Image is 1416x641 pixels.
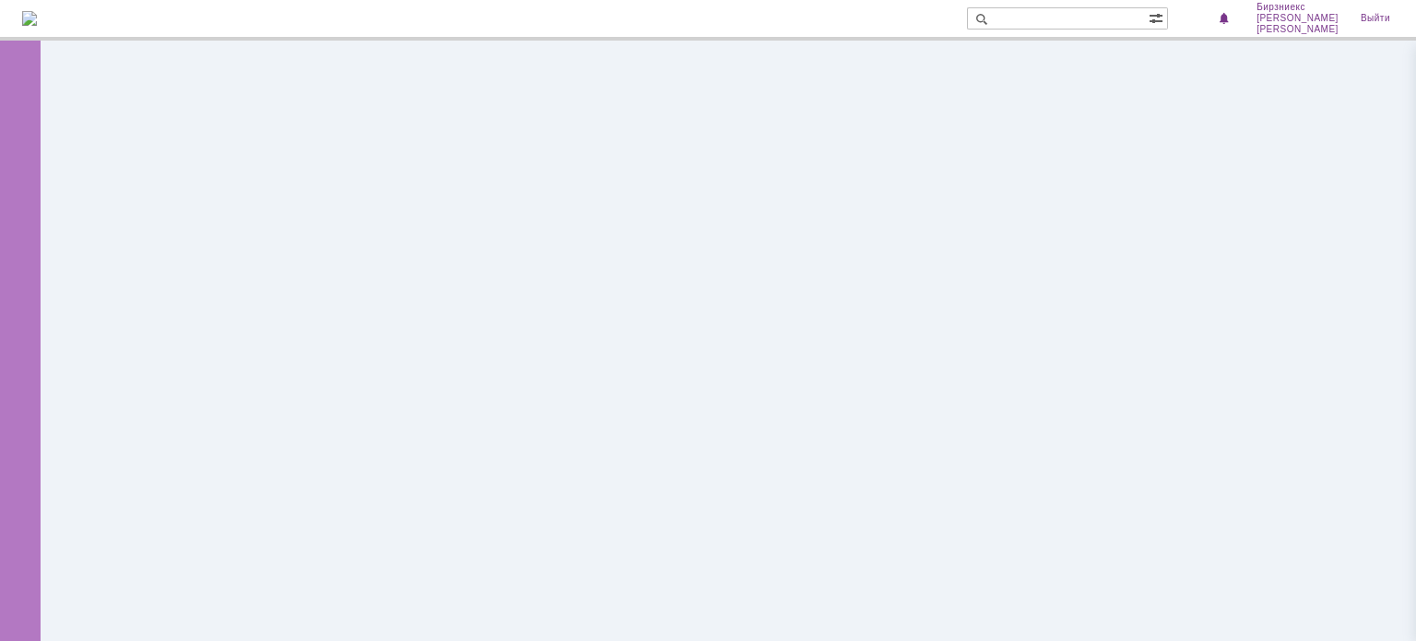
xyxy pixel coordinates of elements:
span: [PERSON_NAME] [1257,13,1339,24]
span: Бирзниекс [1257,2,1339,13]
img: logo [22,11,37,26]
span: [PERSON_NAME] [1257,24,1339,35]
a: Перейти на домашнюю страницу [22,11,37,26]
span: Расширенный поиск [1149,8,1167,26]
